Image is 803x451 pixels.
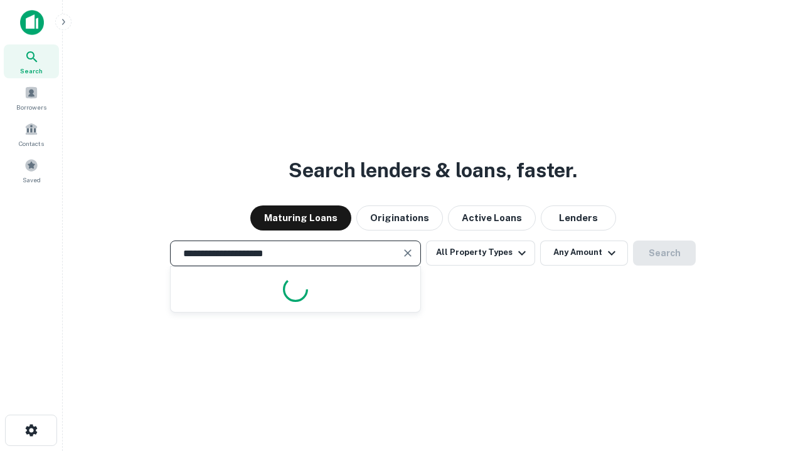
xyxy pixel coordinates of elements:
[20,10,44,35] img: capitalize-icon.png
[541,205,616,231] button: Lenders
[426,241,535,266] button: All Property Types
[740,351,803,411] iframe: Chat Widget
[250,205,351,231] button: Maturing Loans
[399,244,417,262] button: Clear
[540,241,628,266] button: Any Amount
[289,155,577,185] h3: Search lenders & loans, faster.
[4,117,59,151] a: Contacts
[4,44,59,78] a: Search
[356,205,443,231] button: Originations
[23,175,41,185] span: Saved
[4,153,59,187] a: Saved
[19,138,44,148] span: Contacts
[4,81,59,115] a: Borrowers
[20,66,43,76] span: Search
[448,205,536,231] button: Active Loans
[16,102,46,112] span: Borrowers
